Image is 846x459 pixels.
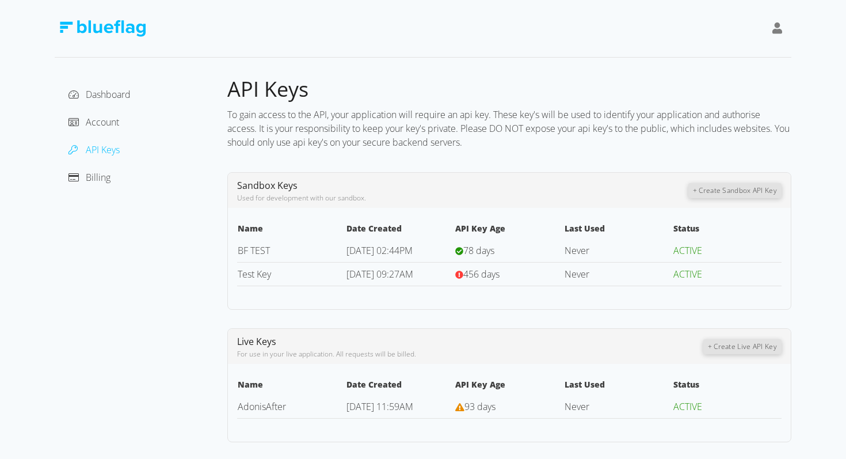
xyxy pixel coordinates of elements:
span: Never [565,400,589,413]
a: Dashboard [68,88,131,101]
span: 93 days [464,400,496,413]
span: Billing [86,171,110,184]
th: Name [237,222,346,239]
th: API Key Age [455,378,563,395]
span: ACTIVE [673,244,702,257]
button: + Create Live API Key [703,339,782,354]
button: + Create Sandbox API Key [688,183,782,198]
span: [DATE] 11:59AM [346,400,413,413]
th: Date Created [346,378,455,395]
th: Name [237,378,346,395]
span: ACTIVE [673,268,702,280]
div: To gain access to the API, your application will require an api key. These key's will be used to ... [227,103,791,154]
span: Sandbox Keys [237,179,298,192]
div: Used for development with our sandbox. [237,193,688,203]
a: AdonisAfter [238,400,286,413]
span: Never [565,268,589,280]
div: For use in your live application. All requests will be billed. [237,349,703,359]
span: API Keys [227,75,308,103]
img: Blue Flag Logo [59,20,146,37]
a: Account [68,116,119,128]
span: ACTIVE [673,400,702,413]
span: API Keys [86,143,120,156]
span: [DATE] 02:44PM [346,244,413,257]
span: 78 days [463,244,494,257]
a: Test Key [238,268,271,280]
th: Status [673,378,782,395]
a: API Keys [68,143,120,156]
span: Never [565,244,589,257]
th: Last Used [564,378,673,395]
th: API Key Age [455,222,563,239]
span: Live Keys [237,335,276,348]
span: Dashboard [86,88,131,101]
span: [DATE] 09:27AM [346,268,413,280]
th: Status [673,222,782,239]
a: BF TEST [238,244,270,257]
th: Date Created [346,222,455,239]
a: Billing [68,171,110,184]
span: 456 days [463,268,500,280]
span: Account [86,116,119,128]
th: Last Used [564,222,673,239]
